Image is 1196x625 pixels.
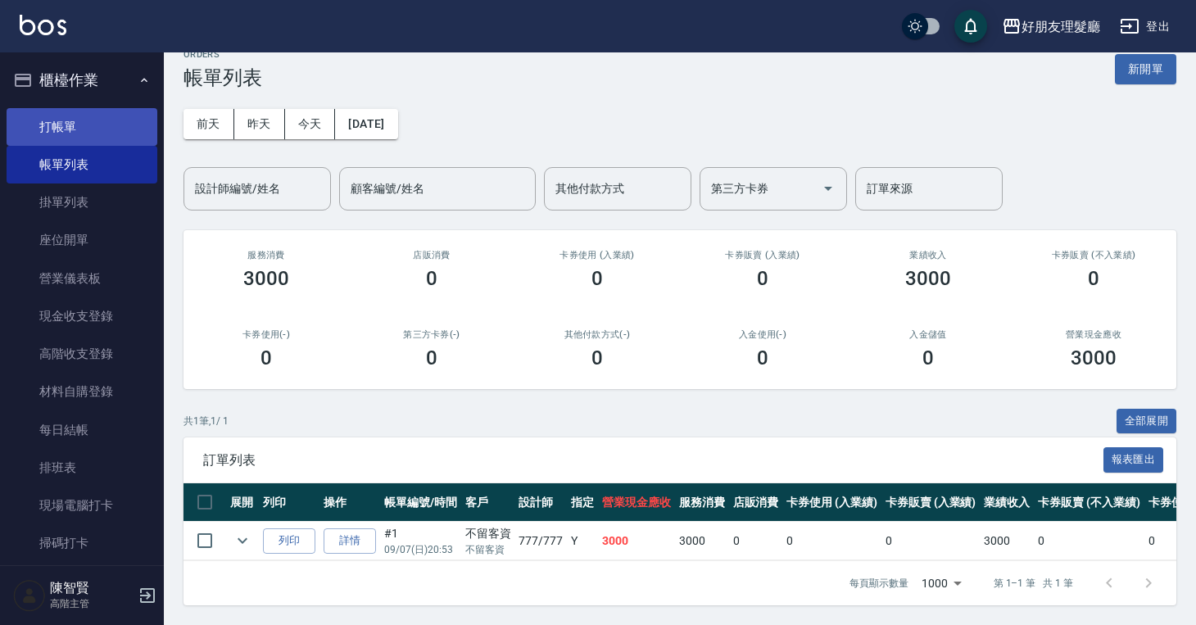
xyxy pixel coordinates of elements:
button: 新開單 [1115,54,1176,84]
a: 每日結帳 [7,411,157,449]
td: 3000 [980,522,1034,560]
h2: 業績收入 [865,250,991,260]
a: 營業儀表板 [7,260,157,297]
td: 0 [729,522,783,560]
a: 座位開單 [7,221,157,259]
h3: 0 [426,267,437,290]
h3: 0 [426,346,437,369]
h2: 入金儲值 [865,329,991,340]
h3: 0 [591,346,603,369]
a: 報表匯出 [1103,451,1164,467]
p: 不留客資 [465,542,511,557]
h2: 卡券販賣 (入業績) [700,250,826,260]
h3: 0 [757,267,768,290]
h3: 3000 [905,267,951,290]
p: 高階主管 [50,596,134,611]
td: 0 [1034,522,1144,560]
th: 店販消費 [729,483,783,522]
h2: 營業現金應收 [1031,329,1157,340]
td: 3000 [598,522,675,560]
a: 排班表 [7,449,157,487]
h3: 0 [260,346,272,369]
button: 今天 [285,109,336,139]
button: expand row [230,528,255,553]
a: 帳單列表 [7,146,157,183]
p: 第 1–1 筆 共 1 筆 [994,576,1073,591]
p: 09/07 (日) 20:53 [384,542,457,557]
a: 新開單 [1115,61,1176,76]
th: 卡券販賣 (入業績) [881,483,981,522]
a: 打帳單 [7,108,157,146]
button: 昨天 [234,109,285,139]
a: 現金收支登錄 [7,297,157,335]
h3: 0 [1088,267,1099,290]
h3: 帳單列表 [183,66,262,89]
th: 設計師 [514,483,567,522]
th: 指定 [567,483,598,522]
td: 0 [881,522,981,560]
button: 報表匯出 [1103,447,1164,473]
a: 掛單列表 [7,183,157,221]
th: 展開 [226,483,259,522]
h3: 0 [757,346,768,369]
button: 好朋友理髮廳 [995,10,1107,43]
h2: 入金使用(-) [700,329,826,340]
button: 前天 [183,109,234,139]
td: 3000 [675,522,729,560]
h2: ORDERS [183,49,262,60]
a: 詳情 [324,528,376,554]
button: save [954,10,987,43]
a: 高階收支登錄 [7,335,157,373]
th: 操作 [319,483,380,522]
td: 777 /777 [514,522,567,560]
h3: 3000 [243,267,289,290]
span: 訂單列表 [203,452,1103,469]
p: 共 1 筆, 1 / 1 [183,414,229,428]
a: 掃碼打卡 [7,524,157,562]
div: 好朋友理髮廳 [1022,16,1100,37]
a: 現場電腦打卡 [7,487,157,524]
td: 0 [782,522,881,560]
button: Open [815,175,841,202]
th: 營業現金應收 [598,483,675,522]
h2: 第三方卡券(-) [369,329,495,340]
th: 帳單編號/時間 [380,483,461,522]
h2: 其他付款方式(-) [534,329,660,340]
th: 列印 [259,483,319,522]
th: 業績收入 [980,483,1034,522]
button: 列印 [263,528,315,554]
h2: 店販消費 [369,250,495,260]
td: Y [567,522,598,560]
img: Person [13,579,46,612]
h3: 0 [591,267,603,290]
h2: 卡券使用(-) [203,329,329,340]
img: Logo [20,15,66,35]
button: 櫃檯作業 [7,59,157,102]
th: 服務消費 [675,483,729,522]
h2: 卡券使用 (入業績) [534,250,660,260]
button: 登出 [1113,11,1176,42]
h3: 3000 [1071,346,1117,369]
button: 全部展開 [1117,409,1177,434]
div: 1000 [915,561,967,605]
th: 客戶 [461,483,515,522]
h2: 卡券販賣 (不入業績) [1031,250,1157,260]
a: 材料自購登錄 [7,373,157,410]
p: 每頁顯示數量 [849,576,908,591]
h3: 服務消費 [203,250,329,260]
h3: 0 [922,346,934,369]
td: #1 [380,522,461,560]
th: 卡券販賣 (不入業績) [1034,483,1144,522]
h5: 陳智賢 [50,580,134,596]
button: [DATE] [335,109,397,139]
th: 卡券使用 (入業績) [782,483,881,522]
div: 不留客資 [465,525,511,542]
